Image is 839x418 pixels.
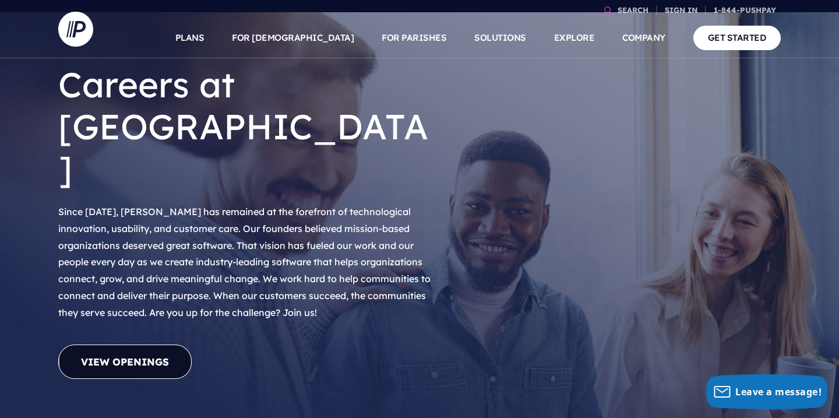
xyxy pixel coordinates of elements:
a: SOLUTIONS [474,17,526,58]
a: PLANS [175,17,205,58]
a: GET STARTED [693,26,781,50]
a: View Openings [58,345,192,379]
a: EXPLORE [554,17,595,58]
h1: Careers at [GEOGRAPHIC_DATA] [58,54,437,199]
button: Leave a message! [706,374,827,409]
a: COMPANY [622,17,665,58]
span: Leave a message! [735,385,822,398]
a: FOR [DEMOGRAPHIC_DATA] [232,17,354,58]
a: FOR PARISHES [382,17,446,58]
span: Since [DATE], [PERSON_NAME] has remained at the forefront of technological innovation, usability,... [58,206,431,318]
